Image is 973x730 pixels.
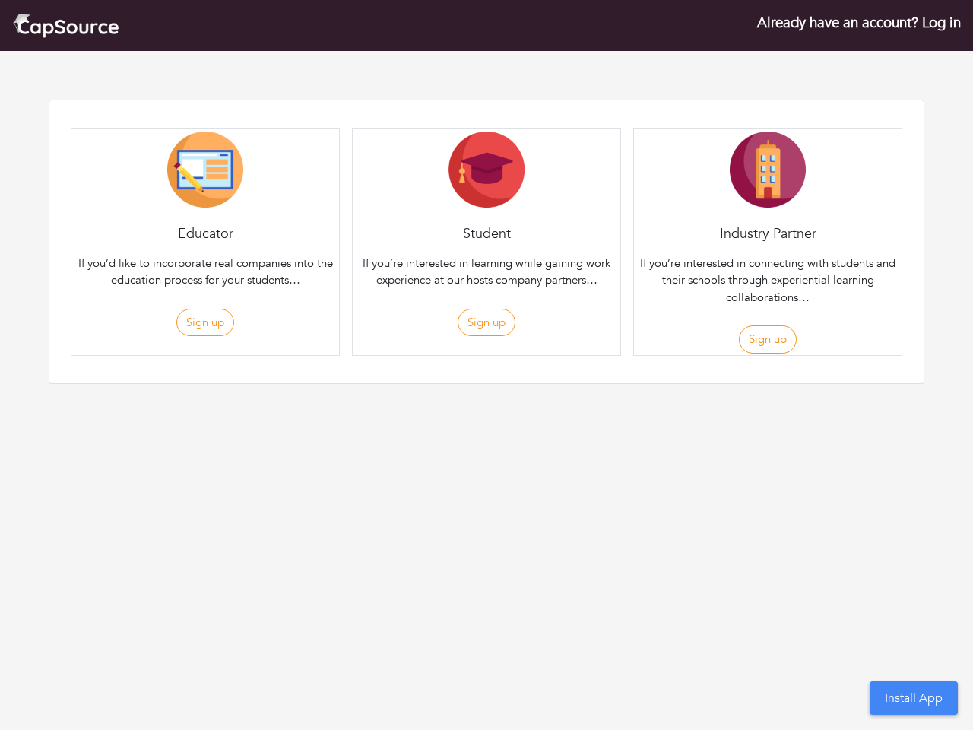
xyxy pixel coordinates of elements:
[356,255,617,289] p: If you’re interested in learning while gaining work experience at our hosts company partners…
[730,132,806,208] img: Company-Icon-7f8a26afd1715722aa5ae9dc11300c11ceeb4d32eda0db0d61c21d11b95ecac6.png
[739,325,797,354] button: Sign up
[458,309,515,337] button: Sign up
[637,255,899,306] p: If you’re interested in connecting with students and their schools through experiential learning ...
[74,255,336,289] p: If you’d like to incorporate real companies into the education process for your students…
[870,681,958,715] button: Install App
[176,309,234,337] button: Sign up
[448,132,525,208] img: Student-Icon-6b6867cbad302adf8029cb3ecf392088beec6a544309a027beb5b4b4576828a8.png
[167,132,243,208] img: Educator-Icon-31d5a1e457ca3f5474c6b92ab10a5d5101c9f8fbafba7b88091835f1a8db102f.png
[757,13,961,33] a: Already have an account? Log in
[634,226,902,243] h4: Industry Partner
[353,226,620,243] h4: Student
[71,226,339,243] h4: Educator
[12,12,119,39] img: cap_logo.png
